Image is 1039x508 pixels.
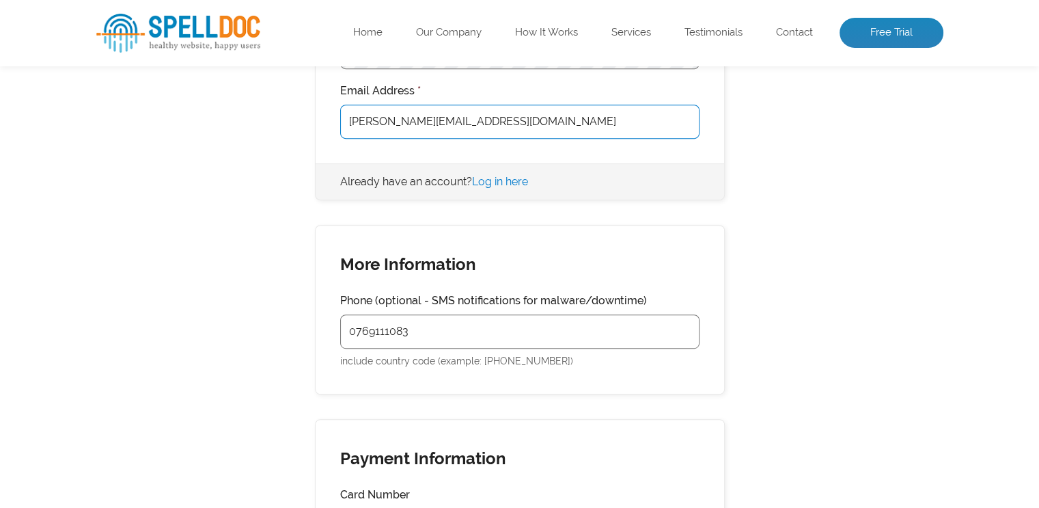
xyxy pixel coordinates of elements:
[340,353,699,370] p: include country code (example: [PHONE_NUMBER])
[340,81,699,101] label: Email Address
[316,163,724,200] div: Already have an account?
[340,250,699,279] h2: More Information
[776,26,813,40] a: Contact
[472,175,528,188] a: Log in here
[340,485,699,505] label: Card Number
[684,26,743,40] a: Testimonials
[340,291,699,310] label: Phone (optional - SMS notifications for malware/downtime)
[417,84,421,97] abbr: Required Field
[340,444,699,473] h2: Payment Information
[515,26,578,40] a: How It Works
[416,26,482,40] a: Our Company
[96,14,260,53] img: SpellDoc
[353,26,383,40] a: Home
[611,26,651,40] a: Services
[840,18,943,48] a: Free Trial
